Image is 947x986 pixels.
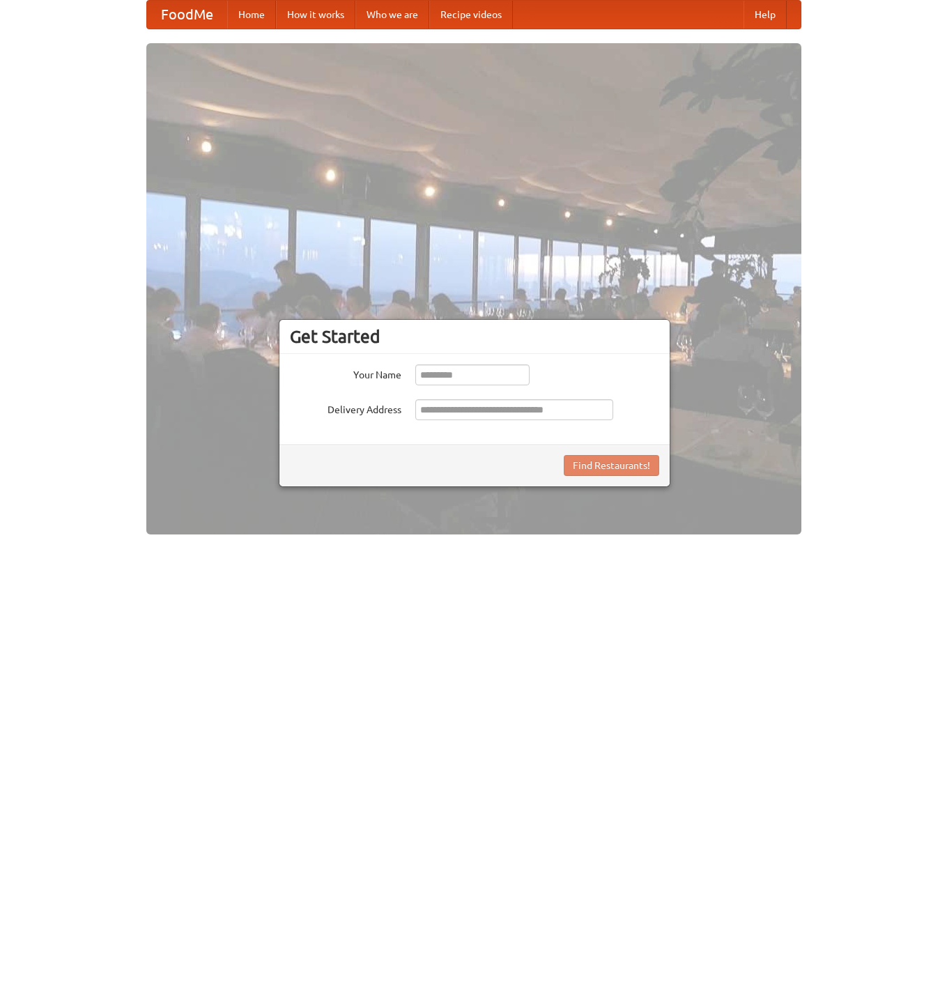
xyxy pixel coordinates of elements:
[290,399,401,417] label: Delivery Address
[147,1,227,29] a: FoodMe
[429,1,513,29] a: Recipe videos
[290,326,659,347] h3: Get Started
[355,1,429,29] a: Who we are
[227,1,276,29] a: Home
[744,1,787,29] a: Help
[276,1,355,29] a: How it works
[564,455,659,476] button: Find Restaurants!
[290,364,401,382] label: Your Name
